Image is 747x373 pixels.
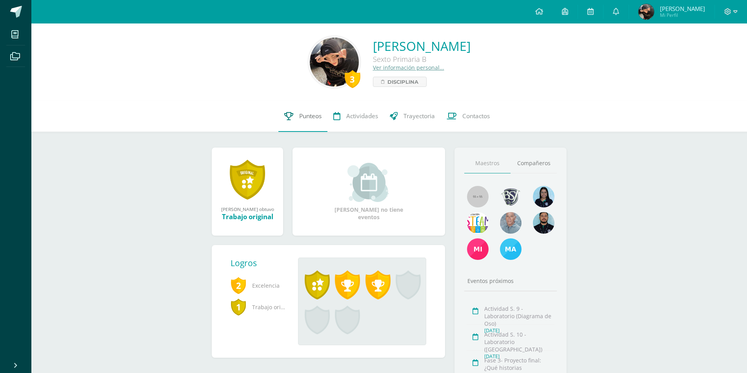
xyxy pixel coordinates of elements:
img: 55x55 [467,186,489,207]
a: Compañeros [511,153,557,173]
a: Trayectoria [384,101,441,132]
div: Trabajo original [220,212,275,221]
div: Sexto Primaria B [373,54,471,64]
span: [PERSON_NAME] [660,5,705,13]
img: bb171f9d13bd8abedd86bd01d1b9ba57.png [310,38,359,86]
div: Actividad S. 10 - Laboratorio ([GEOGRAPHIC_DATA]) [484,331,554,353]
a: Contactos [441,101,496,132]
span: Actividades [346,112,378,120]
img: 55ac31a88a72e045f87d4a648e08ca4b.png [500,212,522,234]
a: Ver información personal... [373,64,444,71]
span: Contactos [462,112,490,120]
a: Disciplina [373,77,427,87]
img: 4f8a1d4bae4ca219f165ef86eacd20f0.png [638,4,654,20]
span: Trayectoria [403,112,435,120]
div: Logros [231,258,292,268]
a: Actividades [327,101,384,132]
div: Eventos próximos [464,277,557,285]
img: 9ae28ef7a482140a5b34b5bdeda2bc76.png [500,238,522,260]
span: Mi Perfil [660,12,705,18]
span: Disciplina [387,77,418,86]
span: 1 [231,298,246,316]
div: 3 [345,70,360,88]
img: 2207c9b573316a41e74c87832a091651.png [533,212,554,234]
div: [PERSON_NAME] obtuvo [220,206,275,212]
img: event_small.png [347,163,390,202]
span: Punteos [299,112,322,120]
a: Punteos [278,101,327,132]
img: 46cbd6eabce5eb6ac6385f4e87f52981.png [467,238,489,260]
img: 9eafe38a88bfc982dd86854cc727d639.png [500,186,522,207]
span: 2 [231,276,246,294]
div: Actividad S. 9 - Laboratorio (Diagrama de Oso) [484,305,554,327]
img: 988842e5b939f5c2d5b9e82dc2614647.png [533,186,554,207]
span: Trabajo original [231,296,285,318]
img: 1876873a32423452ac5c62c6f625c80d.png [467,212,489,234]
a: [PERSON_NAME] [373,38,471,54]
a: Maestros [464,153,511,173]
div: [PERSON_NAME] no tiene eventos [330,163,408,221]
span: Excelencia [231,275,285,296]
